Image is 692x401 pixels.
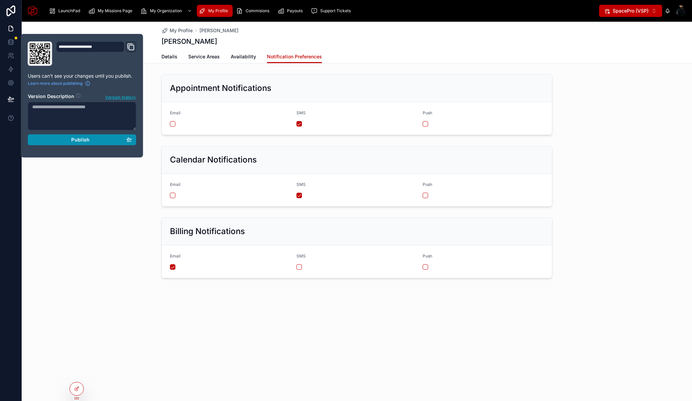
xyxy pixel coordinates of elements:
button: Version history [105,93,136,100]
span: My Profile [170,27,193,34]
h2: Billing Notifications [170,226,245,237]
a: Learn more about publishing [28,81,91,86]
span: Push [423,253,432,259]
span: LaunchPad [58,8,80,14]
span: Availability [231,53,256,60]
a: My Profile [197,5,233,17]
span: SMS [296,253,306,259]
div: Domain and Custom Link [56,41,136,66]
h1: [PERSON_NAME] [161,37,217,46]
span: Notification Preferences [267,53,322,60]
a: Service Areas [188,51,220,64]
span: My Organization [150,8,182,14]
span: Email [170,110,180,115]
a: Support Tickets [309,5,355,17]
a: Payouts [275,5,307,17]
span: Push [423,110,432,115]
span: Details [161,53,177,60]
a: Notification Preferences [267,51,322,63]
p: Users can't see your changes until you publish. [28,73,136,79]
span: SMS [296,110,306,115]
span: My Profile [208,8,228,14]
span: Payouts [287,8,303,14]
span: Support Tickets [320,8,351,14]
a: My Profile [161,27,193,34]
span: Service Areas [188,53,220,60]
span: Email [170,253,180,259]
span: Email [170,182,180,187]
a: My Missions Page [86,5,137,17]
a: Availability [231,51,256,64]
h2: Appointment Notifications [170,83,271,94]
button: Publish [28,134,136,145]
h2: Version Description [28,93,74,100]
div: scrollable content [43,3,599,18]
a: My Organization [138,5,195,17]
span: Commisions [246,8,269,14]
span: Publish [71,137,90,143]
span: Learn more about publishing [28,81,82,86]
span: SpacePro (VSP) [613,7,649,14]
a: LaunchPad [47,5,85,17]
a: Commisions [234,5,274,17]
img: App logo [27,5,38,16]
span: My Missions Page [98,8,132,14]
h2: Calendar Notifications [170,154,257,165]
span: Push [423,182,432,187]
a: Details [161,51,177,64]
span: SMS [296,182,306,187]
a: [PERSON_NAME] [199,27,238,34]
button: Select Button [599,5,662,17]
